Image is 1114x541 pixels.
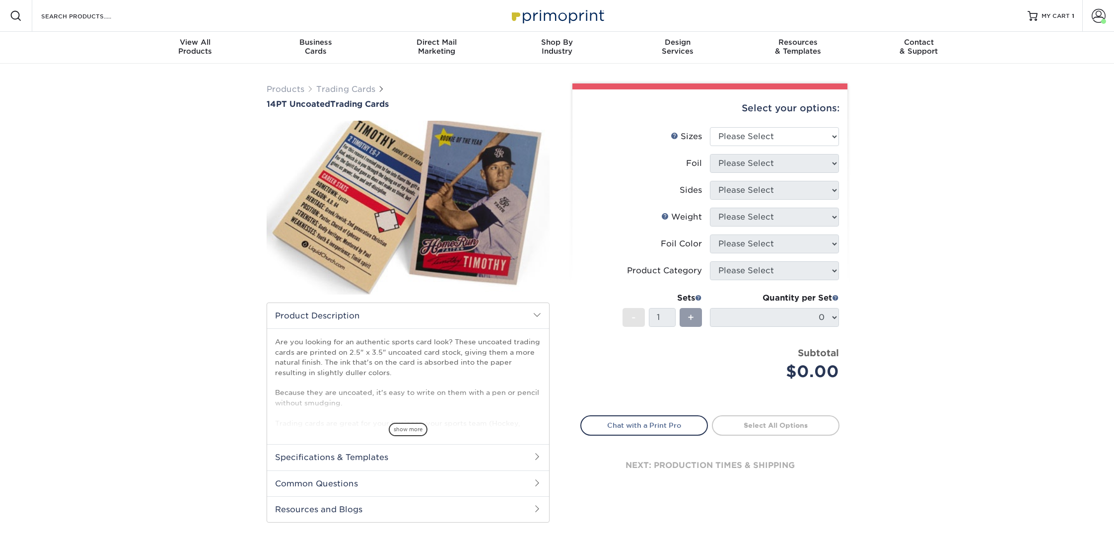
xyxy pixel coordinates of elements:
a: View AllProducts [135,32,256,64]
span: Contact [858,38,979,47]
a: Products [267,84,304,94]
span: 14PT Uncoated [267,99,330,109]
div: Sides [680,184,702,196]
span: Shop By [497,38,618,47]
span: - [631,310,636,325]
div: Foil [686,157,702,169]
div: Cards [256,38,376,56]
div: Marketing [376,38,497,56]
h2: Product Description [267,303,549,328]
div: Foil Color [661,238,702,250]
div: Product Category [627,265,702,277]
a: Trading Cards [316,84,375,94]
input: SEARCH PRODUCTS..... [40,10,137,22]
a: Chat with a Print Pro [580,415,708,435]
p: Are you looking for an authentic sports card look? These uncoated trading cards are printed on 2.... [275,337,541,448]
a: BusinessCards [256,32,376,64]
div: Industry [497,38,618,56]
span: MY CART [1042,12,1070,20]
div: & Templates [738,38,858,56]
div: & Support [858,38,979,56]
h2: Specifications & Templates [267,444,549,470]
div: Services [617,38,738,56]
span: Resources [738,38,858,47]
a: DesignServices [617,32,738,64]
a: 14PT UncoatedTrading Cards [267,99,550,109]
div: Quantity per Set [710,292,839,304]
h2: Resources and Blogs [267,496,549,522]
span: Design [617,38,738,47]
span: + [688,310,694,325]
div: Weight [661,211,702,223]
span: Business [256,38,376,47]
strong: Subtotal [798,347,839,358]
h2: Common Questions [267,470,549,496]
a: Resources& Templates [738,32,858,64]
span: show more [389,423,427,436]
div: Products [135,38,256,56]
img: Primoprint [507,5,607,26]
img: 14PT Uncoated 01 [267,110,550,306]
a: Select All Options [712,415,839,435]
div: Select your options: [580,89,839,127]
div: next: production times & shipping [580,436,839,495]
span: Direct Mail [376,38,497,47]
a: Contact& Support [858,32,979,64]
div: $0.00 [717,360,839,384]
a: Shop ByIndustry [497,32,618,64]
div: Sizes [671,131,702,143]
span: 1 [1072,12,1074,19]
div: Sets [623,292,702,304]
h1: Trading Cards [267,99,550,109]
span: View All [135,38,256,47]
a: Direct MailMarketing [376,32,497,64]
